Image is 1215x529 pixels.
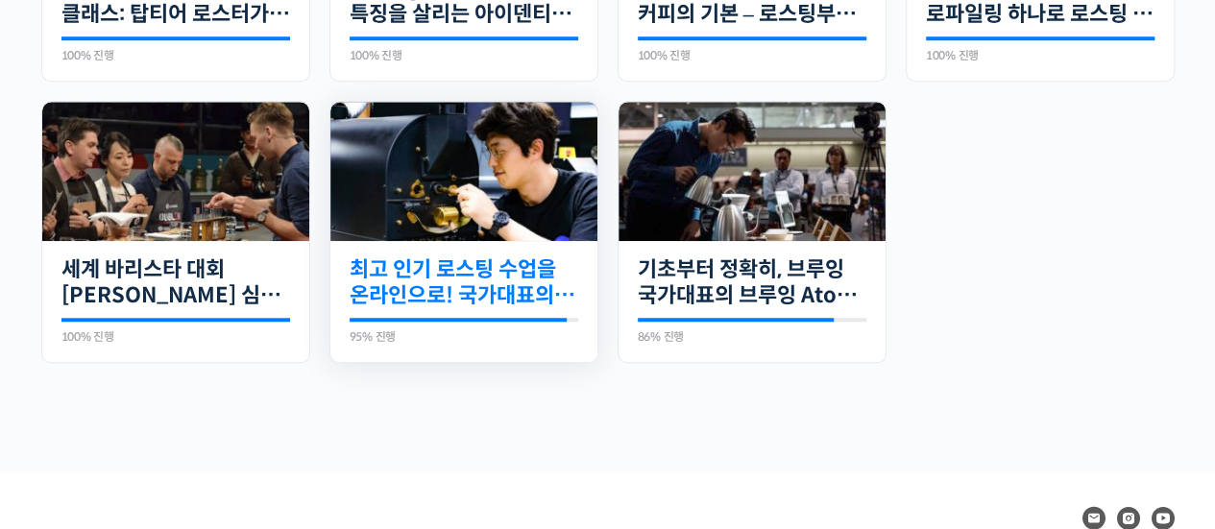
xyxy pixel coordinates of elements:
div: 100% 진행 [61,50,290,61]
a: 기초부터 정확히, 브루잉 국가대표의 브루잉 AtoZ 클래스 [638,256,866,309]
a: 대화 [127,370,248,418]
div: 100% 진행 [926,50,1154,61]
div: 100% 진행 [638,50,866,61]
span: 홈 [61,398,72,414]
div: 95% 진행 [350,331,578,343]
div: 100% 진행 [350,50,578,61]
a: 세계 바리스타 대회 [PERSON_NAME] 심사위원의 커피 센서리 스킬 기초 [61,256,290,309]
a: 홈 [6,370,127,418]
div: 86% 진행 [638,331,866,343]
span: 대화 [176,399,199,415]
a: 설정 [248,370,369,418]
span: 설정 [297,398,320,414]
a: 최고 인기 로스팅 수업을 온라인으로! 국가대표의 로스팅 클래스 [350,256,578,309]
div: 100% 진행 [61,331,290,343]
